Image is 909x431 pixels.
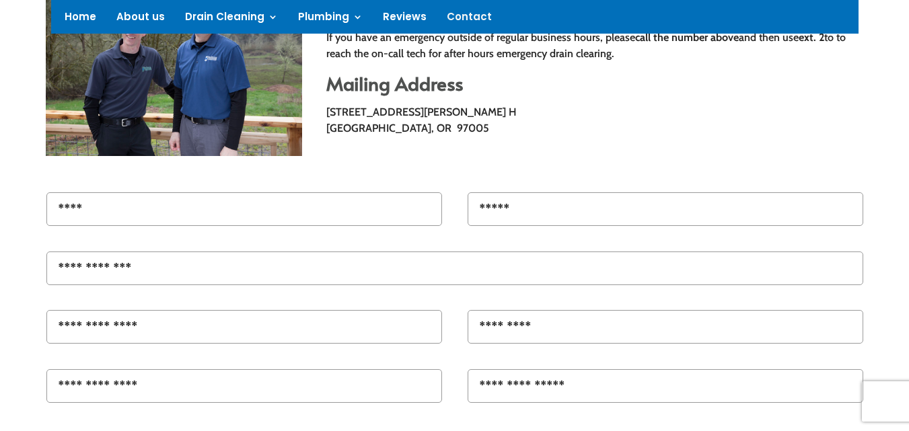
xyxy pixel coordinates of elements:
strong: call the number above [635,31,739,44]
a: Home [65,12,96,27]
a: Contact [447,12,492,27]
a: Drain Cleaning [185,12,278,27]
a: Reviews [383,12,427,27]
span: and then use [739,31,799,44]
strong: ext. 2 [799,31,824,44]
a: About us [116,12,165,27]
span: [STREET_ADDRESS][PERSON_NAME] H [326,106,517,118]
span: If you have an emergency outside of regular business hours, please [326,31,635,44]
span: [GEOGRAPHIC_DATA], OR 97005 [326,122,489,134]
a: Plumbing [298,12,363,27]
h2: Mailing Address [326,74,863,100]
